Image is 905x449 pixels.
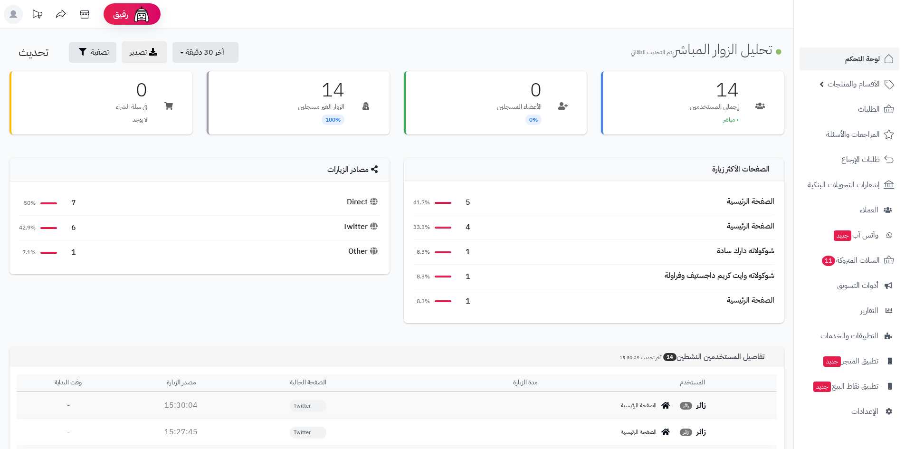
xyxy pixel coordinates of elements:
[800,400,899,423] a: الإعدادات
[298,81,344,100] h3: 14
[800,350,899,373] a: تطبيق المتجرجديد
[841,153,880,166] span: طلبات الإرجاع
[132,5,151,24] img: ai-face.png
[19,165,380,174] h4: مصادر الزيارات
[25,5,49,26] a: تحديثات المنصة
[800,123,899,146] a: المراجعات والأسئلة
[120,374,242,392] th: مصدر الزيارة
[17,374,120,392] th: وقت البداية
[800,199,899,221] a: العملاء
[690,102,739,112] p: إجمالي المستخدمين
[834,230,851,241] span: جديد
[413,199,430,207] span: 41.7%
[800,325,899,347] a: التطبيقات والخدمات
[456,197,470,208] span: 5
[133,115,147,124] span: لا يوجد
[456,222,470,233] span: 4
[116,102,147,112] p: في سلة الشراء
[723,115,739,124] span: • مباشر
[826,128,880,141] span: المراجعات والأسئلة
[19,224,36,232] span: 42.9%
[808,178,880,191] span: إشعارات التحويلات البنكية
[347,197,380,208] div: Direct
[631,41,784,57] h1: تحليل الزوار المباشر
[67,426,70,438] span: -
[62,198,76,209] span: 7
[822,354,878,368] span: تطبيق المتجر
[800,274,899,297] a: أدوات التسويق
[298,102,344,112] p: الزوار الغير مسجلين
[727,221,774,232] div: الصفحة الرئيسية
[621,428,657,436] span: الصفحة الرئيسية
[612,353,777,362] h3: تفاصيل المستخدمين النشطين
[348,246,380,257] div: Other
[676,374,777,392] th: المستخدم
[456,247,470,258] span: 1
[823,356,841,367] span: جديد
[619,354,661,361] small: آخر تحديث:
[19,199,36,207] span: 50%
[680,402,692,410] span: زائر
[343,221,380,232] div: Twitter
[242,374,374,392] th: الصفحة الحالية
[122,41,167,63] a: تصدير
[696,400,706,411] strong: زائر
[851,405,878,418] span: الإعدادات
[845,52,880,66] span: لوحة التحكم
[858,103,880,116] span: الطلبات
[821,255,836,267] span: 11
[62,222,76,233] span: 6
[833,229,878,242] span: وآتس آب
[800,249,899,272] a: السلات المتروكة11
[860,203,878,217] span: العملاء
[812,380,878,393] span: تطبيق نقاط البيع
[456,296,470,307] span: 1
[525,115,542,125] span: 0%
[116,81,147,100] h3: 0
[800,48,899,70] a: لوحة التحكم
[69,42,116,63] button: تصفية
[413,248,430,256] span: 8.3%
[840,14,896,34] img: logo-2.png
[120,419,242,445] td: 15:27:45
[828,77,880,91] span: الأقسام والمنتجات
[290,400,326,412] span: Twitter
[631,48,674,57] small: يتم التحديث التلقائي
[91,47,109,58] span: تصفية
[456,271,470,282] span: 1
[19,248,36,257] span: 7.1%
[374,374,676,392] th: مدة الزيارة
[800,375,899,398] a: تطبيق نقاط البيعجديد
[800,173,899,196] a: إشعارات التحويلات البنكية
[186,47,224,58] span: آخر 30 دقيقة
[820,329,878,343] span: التطبيقات والخدمات
[497,81,542,100] h3: 0
[413,165,774,174] h4: الصفحات الأكثر زيارة
[113,9,128,20] span: رفيق
[322,115,344,125] span: 100%
[19,44,48,61] span: تحديث
[800,224,899,247] a: وآتس آبجديد
[619,354,639,361] span: 15:30:29
[727,295,774,306] div: الصفحة الرئيسية
[413,297,430,306] span: 8.3%
[813,382,831,392] span: جديد
[860,304,878,317] span: التقارير
[413,273,430,281] span: 8.3%
[800,299,899,322] a: التقارير
[67,400,70,411] span: -
[821,254,880,267] span: السلات المتروكة
[497,102,542,112] p: الأعضاء المسجلين
[727,196,774,207] div: الصفحة الرئيسية
[696,426,706,438] strong: زائر
[62,247,76,258] span: 1
[800,148,899,171] a: طلبات الإرجاع
[665,270,774,281] div: شوكولاته وايت كريم داجستيف وفراولة
[290,427,326,439] span: Twitter
[800,98,899,121] a: الطلبات
[680,429,692,436] span: زائر
[621,401,657,410] span: الصفحة الرئيسية
[663,353,676,361] span: 14
[11,42,64,63] button: تحديث
[837,279,878,292] span: أدوات التسويق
